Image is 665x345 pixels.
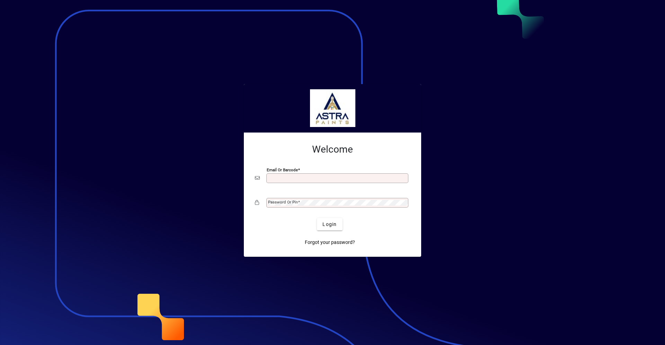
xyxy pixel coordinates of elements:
[255,144,410,155] h2: Welcome
[305,239,355,246] span: Forgot your password?
[268,200,298,205] mat-label: Password or Pin
[267,167,298,172] mat-label: Email or Barcode
[322,221,337,228] span: Login
[317,218,342,230] button: Login
[302,236,358,248] a: Forgot your password?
